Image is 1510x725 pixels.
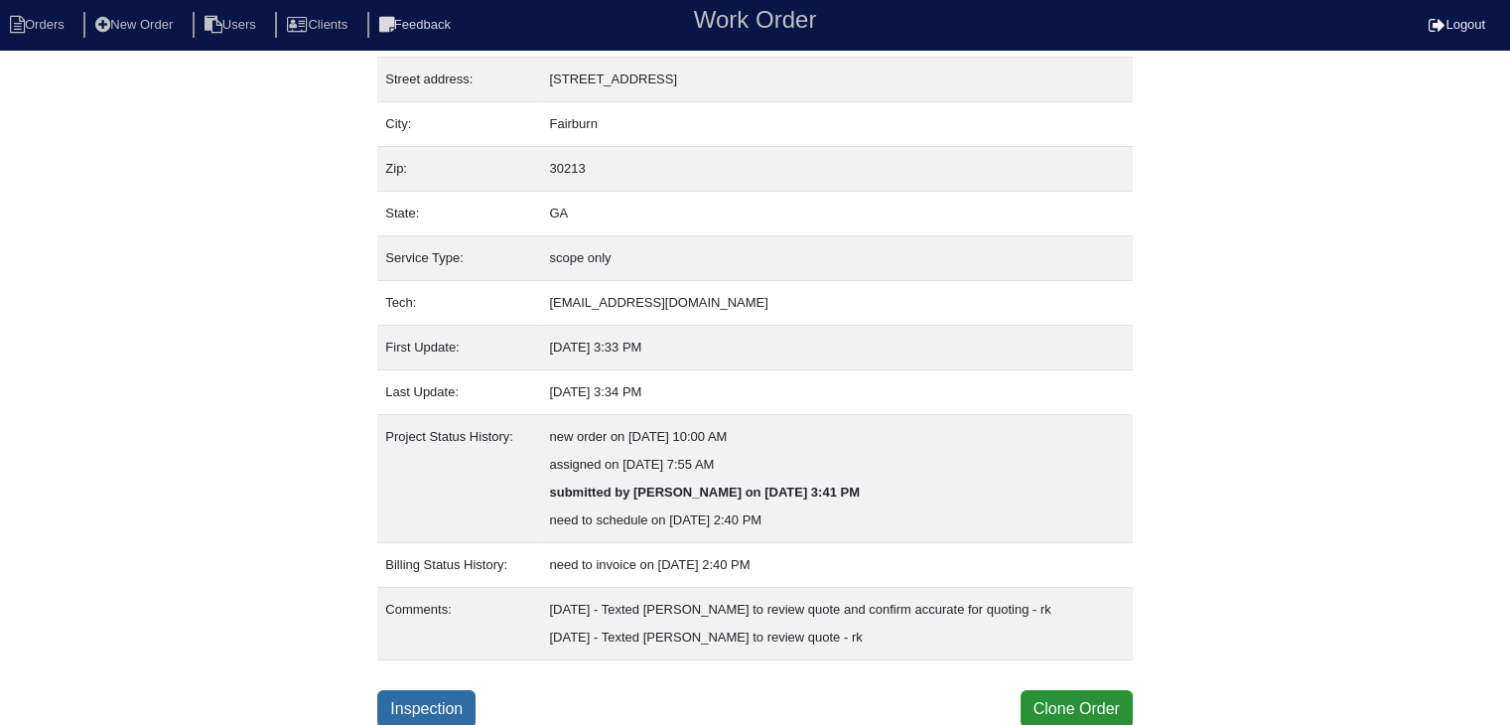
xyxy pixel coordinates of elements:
td: Project Status History: [377,415,541,543]
td: Service Type: [377,236,541,281]
td: State: [377,192,541,236]
td: 30213 [541,147,1132,192]
div: new order on [DATE] 10:00 AM [549,423,1124,451]
div: need to schedule on [DATE] 2:40 PM [549,507,1124,534]
td: [STREET_ADDRESS] [541,58,1132,102]
li: Clients [275,12,363,39]
td: scope only [541,236,1132,281]
td: City: [377,102,541,147]
td: First Update: [377,326,541,370]
td: Street address: [377,58,541,102]
li: Feedback [367,12,467,39]
td: Last Update: [377,370,541,415]
a: Users [193,17,272,32]
div: need to invoice on [DATE] 2:40 PM [549,551,1124,579]
td: Comments: [377,588,541,660]
td: [EMAIL_ADDRESS][DOMAIN_NAME] [541,281,1132,326]
a: Clients [275,17,363,32]
td: Fairburn [541,102,1132,147]
a: Logout [1429,17,1485,32]
td: [DATE] - Texted [PERSON_NAME] to review quote and confirm accurate for quoting - rk [DATE] - Text... [541,588,1132,660]
li: Users [193,12,272,39]
div: assigned on [DATE] 7:55 AM [549,451,1124,479]
td: Zip: [377,147,541,192]
td: Billing Status History: [377,543,541,588]
td: GA [541,192,1132,236]
a: New Order [83,17,189,32]
td: Tech: [377,281,541,326]
li: New Order [83,12,189,39]
td: [DATE] 3:33 PM [541,326,1132,370]
td: [DATE] 3:34 PM [541,370,1132,415]
div: submitted by [PERSON_NAME] on [DATE] 3:41 PM [549,479,1124,507]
